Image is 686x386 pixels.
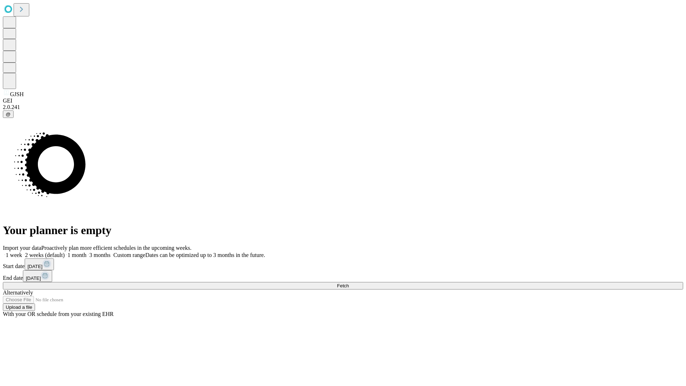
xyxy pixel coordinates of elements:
button: Fetch [3,282,683,289]
span: Dates can be optimized up to 3 months in the future. [145,252,265,258]
h1: Your planner is empty [3,224,683,237]
div: End date [3,270,683,282]
span: Custom range [113,252,145,258]
span: 1 month [68,252,86,258]
span: GJSH [10,91,24,97]
div: GEI [3,98,683,104]
span: [DATE] [26,276,41,281]
div: Start date [3,258,683,270]
span: Fetch [337,283,349,288]
button: Upload a file [3,303,35,311]
span: 1 week [6,252,22,258]
span: [DATE] [28,264,43,269]
button: [DATE] [25,258,54,270]
span: Alternatively [3,289,33,296]
div: 2.0.241 [3,104,683,110]
span: Import your data [3,245,41,251]
button: [DATE] [23,270,52,282]
button: @ [3,110,14,118]
span: 2 weeks (default) [25,252,65,258]
span: Proactively plan more efficient schedules in the upcoming weeks. [41,245,192,251]
span: With your OR schedule from your existing EHR [3,311,114,317]
span: @ [6,112,11,117]
span: 3 months [89,252,110,258]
